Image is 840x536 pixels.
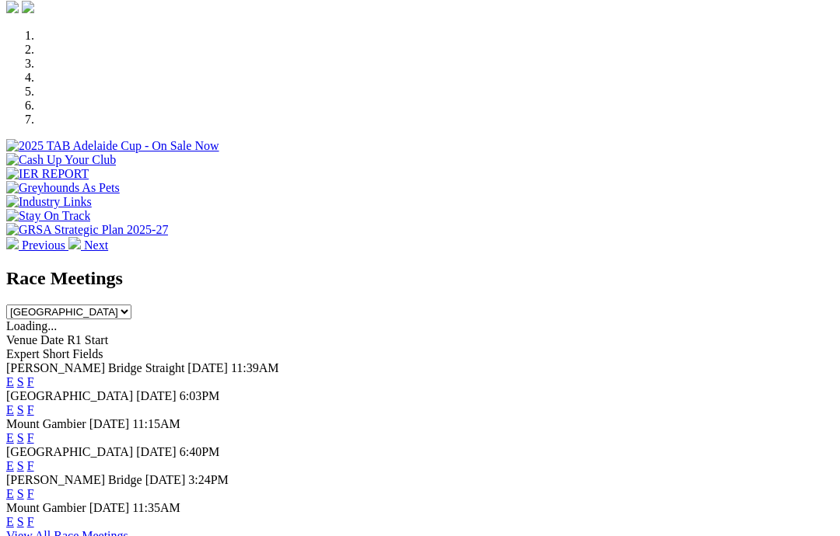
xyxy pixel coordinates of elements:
[84,238,108,252] span: Next
[6,333,37,346] span: Venue
[132,501,180,514] span: 11:35AM
[27,515,34,528] a: F
[6,487,14,500] a: E
[231,361,279,374] span: 11:39AM
[136,445,177,458] span: [DATE]
[6,153,116,167] img: Cash Up Your Club
[6,139,219,153] img: 2025 TAB Adelaide Cup - On Sale Now
[6,473,142,486] span: [PERSON_NAME] Bridge
[180,389,220,402] span: 6:03PM
[6,417,86,430] span: Mount Gambier
[27,431,34,444] a: F
[68,237,81,249] img: chevron-right-pager-white.svg
[6,347,40,360] span: Expert
[17,459,24,472] a: S
[6,209,90,223] img: Stay On Track
[67,333,108,346] span: R1 Start
[72,347,103,360] span: Fields
[6,375,14,388] a: E
[27,403,34,416] a: F
[6,268,834,289] h2: Race Meetings
[6,1,19,13] img: facebook.svg
[6,238,68,252] a: Previous
[6,403,14,416] a: E
[17,403,24,416] a: S
[89,501,130,514] span: [DATE]
[6,431,14,444] a: E
[89,417,130,430] span: [DATE]
[6,237,19,249] img: chevron-left-pager-white.svg
[17,515,24,528] a: S
[27,459,34,472] a: F
[27,375,34,388] a: F
[145,473,186,486] span: [DATE]
[136,389,177,402] span: [DATE]
[6,319,57,332] span: Loading...
[22,238,65,252] span: Previous
[6,515,14,528] a: E
[17,375,24,388] a: S
[40,333,64,346] span: Date
[6,389,133,402] span: [GEOGRAPHIC_DATA]
[6,195,92,209] img: Industry Links
[6,223,168,237] img: GRSA Strategic Plan 2025-27
[6,167,89,181] img: IER REPORT
[22,1,34,13] img: twitter.svg
[6,501,86,514] span: Mount Gambier
[27,487,34,500] a: F
[17,431,24,444] a: S
[132,417,180,430] span: 11:15AM
[17,487,24,500] a: S
[43,347,70,360] span: Short
[187,361,228,374] span: [DATE]
[6,361,184,374] span: [PERSON_NAME] Bridge Straight
[6,459,14,472] a: E
[68,238,108,252] a: Next
[6,445,133,458] span: [GEOGRAPHIC_DATA]
[180,445,220,458] span: 6:40PM
[188,473,229,486] span: 3:24PM
[6,181,120,195] img: Greyhounds As Pets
